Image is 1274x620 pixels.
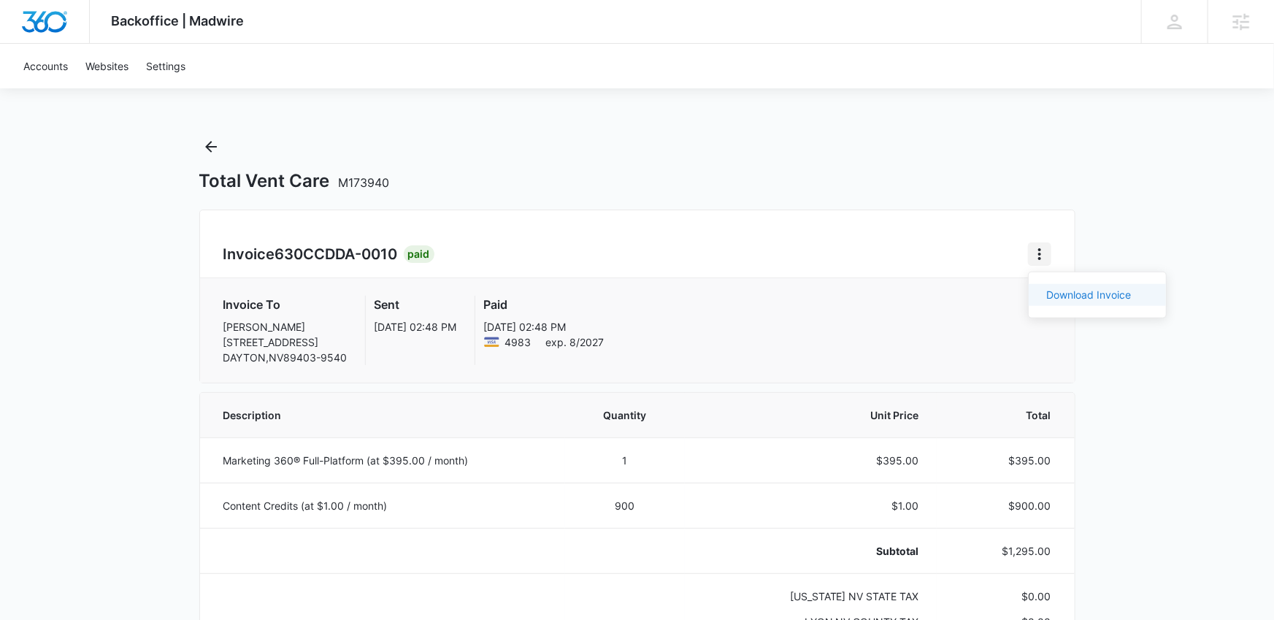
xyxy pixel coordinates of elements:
[1028,242,1051,266] button: Home
[223,407,548,423] span: Description
[505,334,532,350] span: Visa ending with
[404,245,434,263] div: Paid
[375,296,457,313] h3: Sent
[583,407,667,423] span: Quantity
[339,175,390,190] span: M173940
[275,245,398,263] span: 630CCDDA-0010
[223,498,548,513] p: Content Credits (at $1.00 / month)
[484,296,605,313] h3: Paid
[546,334,605,350] span: exp. 8/2027
[1029,284,1166,306] button: Download Invoice
[223,453,548,468] p: Marketing 360® Full-Platform (at $395.00 / month)
[112,13,245,28] span: Backoffice | Madwire
[375,319,457,334] p: [DATE] 02:48 PM
[137,44,194,88] a: Settings
[702,453,919,468] p: $395.00
[954,407,1051,423] span: Total
[15,44,77,88] a: Accounts
[702,543,919,559] p: Subtotal
[223,319,348,365] p: [PERSON_NAME] [STREET_ADDRESS] DAYTON , NV 89403-9540
[954,543,1051,559] p: $1,295.00
[702,589,919,604] p: [US_STATE] NV STATE TAX
[77,44,137,88] a: Websites
[702,498,919,513] p: $1.00
[954,453,1051,468] p: $395.00
[223,296,348,313] h3: Invoice To
[199,135,223,158] button: Back
[484,319,605,334] p: [DATE] 02:48 PM
[954,589,1051,604] p: $0.00
[199,170,390,192] h1: Total Vent Care
[565,437,685,483] td: 1
[1046,288,1131,301] a: Download Invoice
[954,498,1051,513] p: $900.00
[223,243,404,265] h2: Invoice
[565,483,685,528] td: 900
[702,407,919,423] span: Unit Price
